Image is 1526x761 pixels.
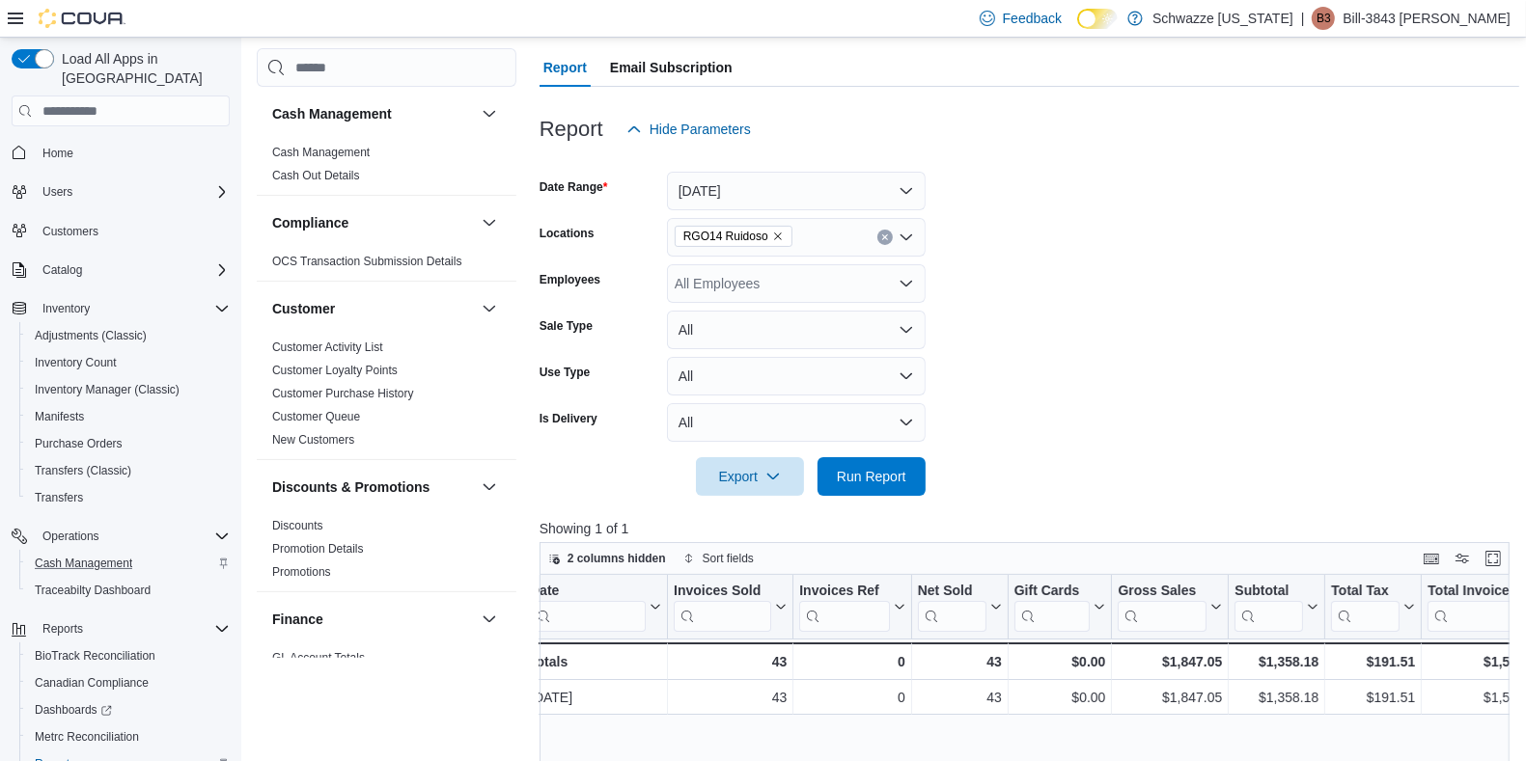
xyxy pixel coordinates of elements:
[1013,583,1090,632] div: Gift Card Sales
[27,552,230,575] span: Cash Management
[674,583,771,632] div: Invoices Sold
[1317,7,1331,30] span: B3
[39,9,125,28] img: Cova
[27,644,230,667] span: BioTrack Reconciliation
[1312,7,1335,30] div: Bill-3843 Thompson
[35,648,155,664] span: BioTrack Reconciliation
[478,211,501,234] button: Compliance
[257,646,516,700] div: Finance
[1235,650,1318,673] div: $1,358.18
[1331,650,1415,673] div: $191.51
[4,217,237,245] button: Customers
[530,583,646,632] div: Date
[27,725,147,748] a: Metrc Reconciliation
[674,687,787,710] div: 43
[1013,583,1105,632] button: Gift Cards
[272,542,364,556] a: Promotion Details
[35,140,230,164] span: Home
[899,230,914,245] button: Open list of options
[19,577,237,604] button: Traceabilty Dashboard
[35,297,97,320] button: Inventory
[35,328,147,343] span: Adjustments (Classic)
[530,583,646,601] div: Date
[19,550,237,577] button: Cash Management
[696,457,804,496] button: Export
[27,405,92,428] a: Manifests
[35,490,83,505] span: Transfers
[35,525,230,548] span: Operations
[1235,583,1303,601] div: Subtotal
[27,725,230,748] span: Metrc Reconciliation
[1118,583,1207,632] div: Gross Sales
[837,467,906,486] span: Run Report
[540,411,597,426] label: Is Delivery
[272,168,360,183] span: Cash Out Details
[257,514,516,591] div: Discounts & Promotions
[42,184,72,200] span: Users
[676,547,762,570] button: Sort fields
[27,486,230,509] span: Transfers
[272,340,383,354] a: Customer Activity List
[272,519,323,532] a: Discounts
[27,351,230,374] span: Inventory Count
[529,650,661,673] div: Totals
[541,547,674,570] button: 2 columns hidden
[54,49,230,88] span: Load All Apps in [GEOGRAPHIC_DATA]
[708,457,792,496] span: Export
[530,687,661,710] div: [DATE]
[19,457,237,484] button: Transfers (Classic)
[540,226,595,241] label: Locations
[272,409,360,424] span: Customer Queue
[35,297,230,320] span: Inventory
[257,250,516,281] div: Compliance
[674,650,787,673] div: 43
[1301,7,1305,30] p: |
[257,141,516,195] div: Cash Management
[35,525,107,548] button: Operations
[877,230,893,245] button: Clear input
[272,169,360,182] a: Cash Out Details
[272,433,354,447] a: New Customers
[1013,583,1090,601] div: Gift Cards
[35,729,139,745] span: Metrc Reconciliation
[35,617,91,640] button: Reports
[4,295,237,322] button: Inventory
[799,583,889,601] div: Invoices Ref
[1482,547,1505,570] button: Enter fullscreen
[27,579,158,602] a: Traceabilty Dashboard
[1343,7,1511,30] p: Bill-3843 [PERSON_NAME]
[27,579,230,602] span: Traceabilty Dashboard
[540,318,593,334] label: Sale Type
[27,552,140,575] a: Cash Management
[35,180,80,204] button: Users
[478,476,501,499] button: Discounts & Promotions
[272,299,474,318] button: Customer
[272,145,370,160] span: Cash Management
[27,324,154,347] a: Adjustments (Classic)
[35,382,180,397] span: Inventory Manager (Classic)
[42,529,99,544] span: Operations
[1331,583,1400,632] div: Total Tax
[540,272,600,287] label: Employees
[27,644,163,667] a: BioTrack Reconciliation
[35,220,106,243] a: Customers
[27,324,230,347] span: Adjustments (Classic)
[35,258,90,282] button: Catalog
[540,519,1519,538] p: Showing 1 of 1
[19,322,237,349] button: Adjustments (Classic)
[272,146,370,159] a: Cash Management
[1331,687,1415,710] div: $191.51
[1331,583,1415,632] button: Total Tax
[674,583,771,601] div: Invoices Sold
[272,299,335,318] h3: Customer
[650,120,751,139] span: Hide Parameters
[19,349,237,376] button: Inventory Count
[19,723,237,750] button: Metrc Reconciliation
[530,583,661,632] button: Date
[703,551,754,566] span: Sort fields
[272,541,364,557] span: Promotion Details
[478,608,501,631] button: Finance
[272,387,414,400] a: Customer Purchase History
[1118,687,1222,710] div: $1,847.05
[619,110,759,149] button: Hide Parameters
